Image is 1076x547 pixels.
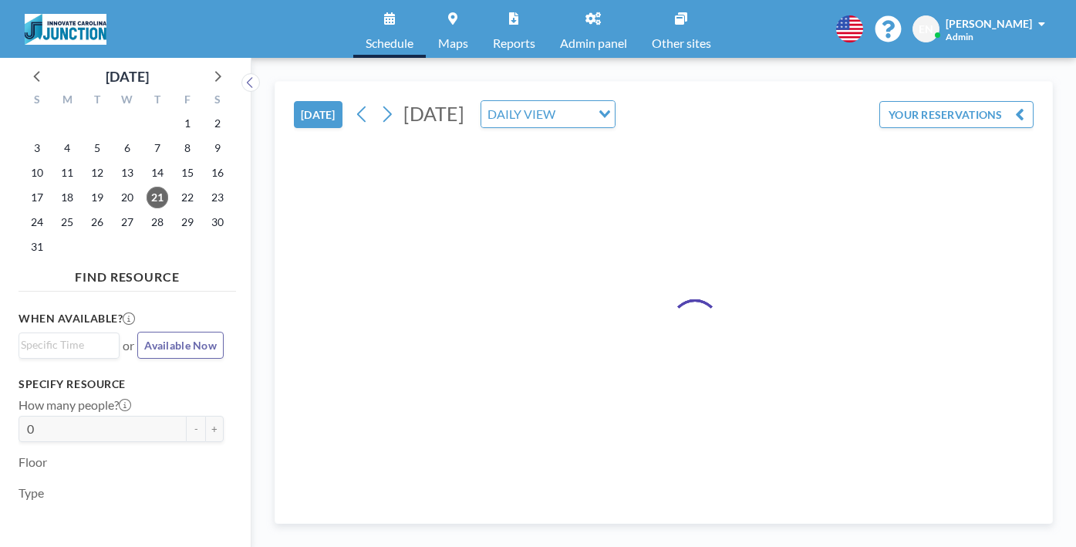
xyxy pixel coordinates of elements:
span: [DATE] [403,102,464,125]
span: Tuesday, August 19, 2025 [86,187,108,208]
img: organization-logo [25,14,106,45]
span: Sunday, August 3, 2025 [26,137,48,159]
div: M [52,91,83,111]
span: Saturday, August 9, 2025 [207,137,228,159]
span: [PERSON_NAME] [946,17,1032,30]
button: Available Now [137,332,224,359]
div: S [202,91,232,111]
span: Thursday, August 21, 2025 [147,187,168,208]
span: Sunday, August 24, 2025 [26,211,48,233]
span: Friday, August 8, 2025 [177,137,198,159]
div: T [83,91,113,111]
span: Saturday, August 23, 2025 [207,187,228,208]
button: [DATE] [294,101,342,128]
span: or [123,338,134,353]
button: - [187,416,205,442]
div: Search for option [19,333,119,356]
span: DAILY VIEW [484,104,558,124]
span: Friday, August 15, 2025 [177,162,198,184]
span: Saturday, August 2, 2025 [207,113,228,134]
button: YOUR RESERVATIONS [879,101,1034,128]
span: Thursday, August 14, 2025 [147,162,168,184]
input: Search for option [21,336,110,353]
span: Wednesday, August 20, 2025 [116,187,138,208]
span: Sunday, August 31, 2025 [26,236,48,258]
span: Friday, August 1, 2025 [177,113,198,134]
label: Floor [19,454,47,470]
span: Tuesday, August 12, 2025 [86,162,108,184]
div: F [172,91,202,111]
span: Thursday, August 28, 2025 [147,211,168,233]
span: Maps [438,37,468,49]
span: Admin [946,31,973,42]
span: Other sites [652,37,711,49]
span: Wednesday, August 27, 2025 [116,211,138,233]
div: [DATE] [106,66,149,87]
span: Tuesday, August 5, 2025 [86,137,108,159]
label: Name [19,516,50,532]
span: Wednesday, August 6, 2025 [116,137,138,159]
span: Saturday, August 16, 2025 [207,162,228,184]
h3: Specify resource [19,377,224,391]
span: Friday, August 22, 2025 [177,187,198,208]
h4: FIND RESOURCE [19,263,236,285]
span: Saturday, August 30, 2025 [207,211,228,233]
span: Monday, August 4, 2025 [56,137,78,159]
span: Admin panel [560,37,627,49]
span: Friday, August 29, 2025 [177,211,198,233]
span: Available Now [144,339,217,352]
span: Reports [493,37,535,49]
span: Monday, August 25, 2025 [56,211,78,233]
label: Type [19,485,44,501]
span: Sunday, August 10, 2025 [26,162,48,184]
span: Monday, August 11, 2025 [56,162,78,184]
div: S [22,91,52,111]
span: Thursday, August 7, 2025 [147,137,168,159]
span: Schedule [366,37,413,49]
label: How many people? [19,397,131,413]
span: Monday, August 18, 2025 [56,187,78,208]
span: Wednesday, August 13, 2025 [116,162,138,184]
span: Sunday, August 17, 2025 [26,187,48,208]
span: Tuesday, August 26, 2025 [86,211,108,233]
div: Search for option [481,101,615,127]
input: Search for option [560,104,589,124]
div: W [113,91,143,111]
span: EN [919,22,933,36]
div: T [142,91,172,111]
button: + [205,416,224,442]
